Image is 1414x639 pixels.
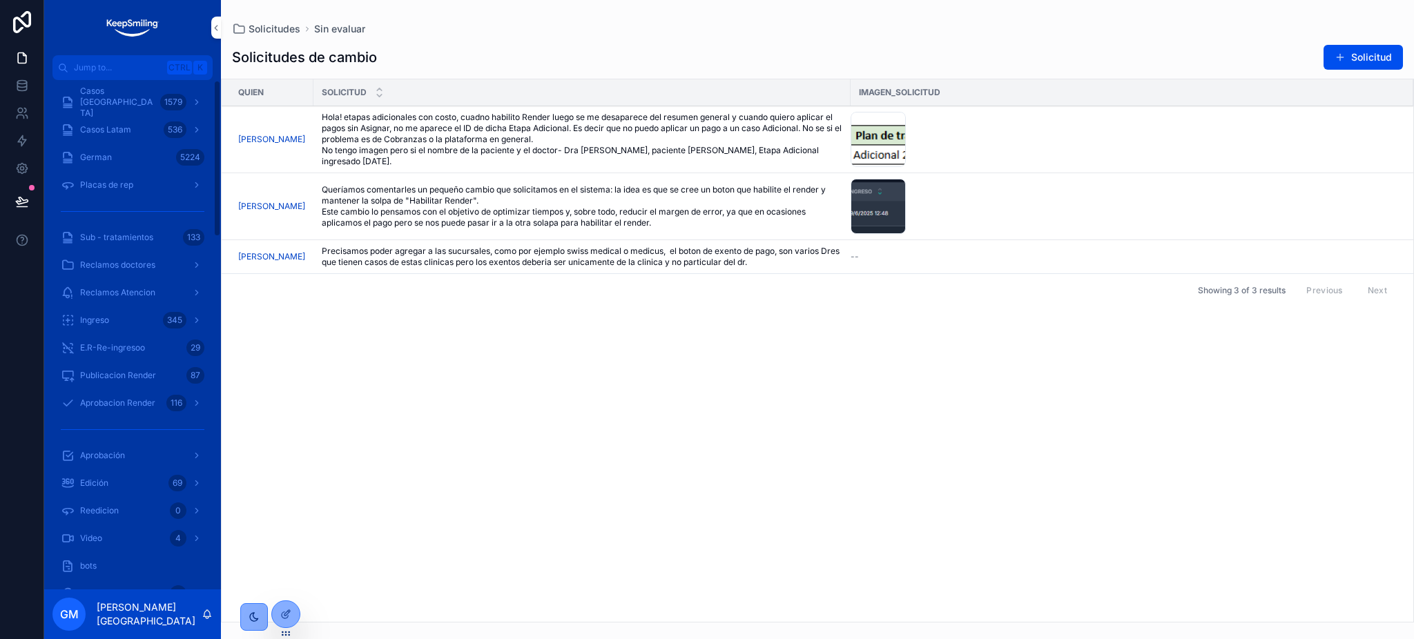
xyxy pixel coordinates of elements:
span: Reedicion [80,505,119,516]
a: [PERSON_NAME] [238,134,305,145]
span: Placas de rep [80,179,133,190]
span: -- [851,251,859,262]
div: 0 [170,502,186,519]
span: Reclamos Atencion [80,287,155,298]
a: German5224 [52,145,213,170]
span: Showing 3 of 3 results [1198,285,1286,296]
div: 133 [183,229,204,246]
a: Reclamos Atencion [52,280,213,305]
span: K [195,62,206,73]
span: German [80,152,112,163]
div: 345 [163,312,186,328]
button: Jump to...CtrlK [52,55,213,80]
span: Video [80,533,102,544]
div: 1579 [160,94,186,110]
a: Casos Latam536 [52,117,213,142]
span: Queríamos comentarles un pequeño cambio que solicitamos en el sistema: la idea es que se cree un ... [322,184,842,228]
span: quien [238,87,264,98]
a: Aprobacion Render116 [52,391,213,415]
span: Edición [80,478,108,489]
span: Reclamos doctores [80,259,155,271]
span: Publicacion Render [80,370,156,381]
span: Imagen_solicitud [859,87,940,98]
a: Placas de rep [52,173,213,197]
a: Publicacion Render87 [52,363,213,388]
a: Reedicion0 [52,498,213,523]
div: 536 [164,121,186,138]
a: Aprobación [52,443,213,468]
div: 29 [186,340,204,356]
a: Casos [GEOGRAPHIC_DATA]1579 [52,90,213,115]
a: Sin evaluar [314,22,365,36]
span: Ctrl [167,61,192,75]
div: 87 [186,367,204,384]
a: Reclamos doctores [52,253,213,277]
div: 116 [166,395,186,411]
span: Aprobacion Render [80,397,155,409]
span: Aprobación [80,450,125,461]
a: Edición69 [52,471,213,495]
span: Precisamos poder agregar a las sucursales, como por ejemplo swiss medical o medicus, el boton de ... [322,246,842,268]
a: [PERSON_NAME] [238,251,305,262]
span: GM [60,606,79,622]
span: solicitud [322,87,367,98]
a: Acondicionamiento4 [52,581,213,606]
a: bots [52,553,213,578]
a: Ingreso345 [52,308,213,333]
span: Hola! etapas adicionales con costo, cuadno habilito Render luego se me desaparece del resumen gen... [322,112,842,167]
span: bots [80,560,97,571]
span: Jump to... [74,62,162,73]
button: Solicitud [1324,45,1403,70]
div: 5224 [176,149,204,166]
p: [PERSON_NAME][GEOGRAPHIC_DATA] [97,600,202,628]
div: 69 [168,475,186,491]
div: 4 [170,585,186,602]
span: Sub - tratamientos [80,232,153,243]
span: Acondicionamiento [80,588,155,599]
a: Solicitudes [232,22,300,36]
a: [PERSON_NAME] [238,201,305,212]
a: Sub - tratamientos133 [52,225,213,250]
span: Casos [GEOGRAPHIC_DATA] [80,86,155,119]
div: scrollable content [44,80,221,589]
h1: Solicitudes de cambio [232,48,377,67]
div: 4 [170,530,186,547]
img: App logo [105,17,159,39]
span: Solicitudes [249,22,300,36]
span: Casos Latam [80,124,131,135]
a: Video4 [52,526,213,551]
span: E.R-Re-ingresoo [80,342,145,353]
span: Ingreso [80,315,109,326]
a: E.R-Re-ingresoo29 [52,335,213,360]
